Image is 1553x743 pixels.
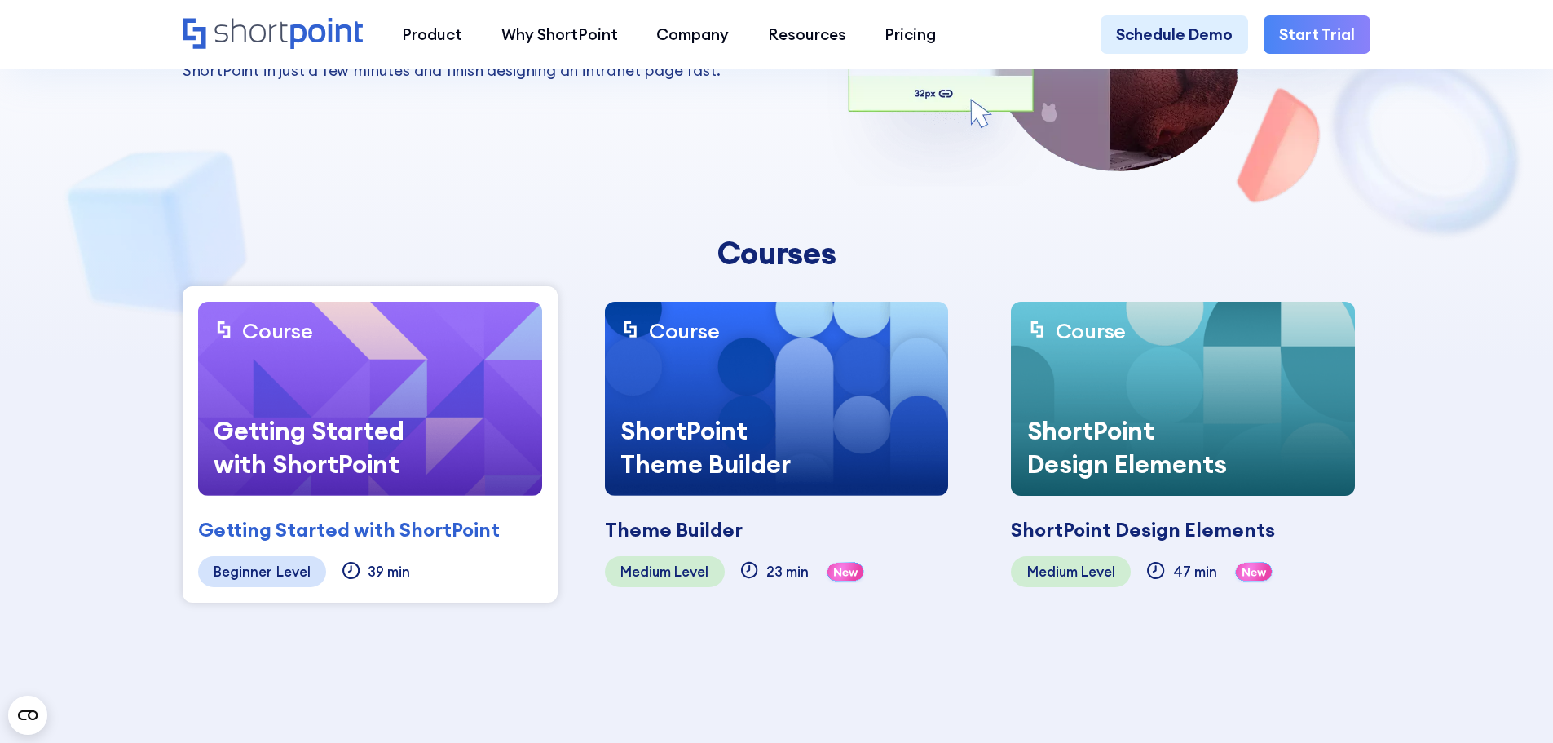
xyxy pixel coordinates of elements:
[1011,399,1255,496] div: ShortPoint Design Elements
[183,18,363,51] a: Home
[605,515,743,545] div: Theme Builder
[768,23,846,46] div: Resources
[1011,515,1275,545] div: ShortPoint Design Elements
[866,15,956,55] a: Pricing
[674,564,708,579] div: Level
[605,302,949,496] a: CourseShortPoint Theme Builder
[8,696,47,735] button: Open CMP widget
[620,564,671,579] div: Medium
[198,302,542,496] a: CourseGetting Started with ShortPoint
[1264,15,1370,55] a: Start Trial
[1173,564,1217,579] div: 47 min
[1471,665,1553,743] iframe: Chat Widget
[656,23,729,46] div: Company
[471,235,1083,271] div: Courses
[242,317,312,344] div: Course
[766,564,809,579] div: 23 min
[885,23,936,46] div: Pricing
[276,564,311,579] div: Level
[637,15,748,55] a: Company
[482,15,638,55] a: Why ShortPoint
[1101,15,1248,55] a: Schedule Demo
[748,15,866,55] a: Resources
[1056,317,1126,344] div: Course
[501,23,618,46] div: Why ShortPoint
[402,23,462,46] div: Product
[649,317,719,344] div: Course
[605,399,849,496] div: ShortPoint Theme Builder
[1011,302,1355,496] a: CourseShortPoint Design Elements
[214,564,272,579] div: Beginner
[198,515,500,545] div: Getting Started with ShortPoint
[198,399,443,496] div: Getting Started with ShortPoint
[368,564,410,579] div: 39 min
[1081,564,1115,579] div: Level
[1027,564,1078,579] div: Medium
[382,15,482,55] a: Product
